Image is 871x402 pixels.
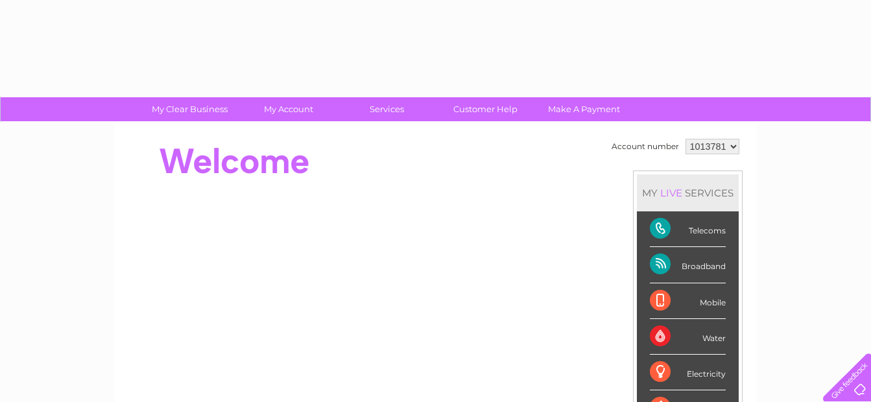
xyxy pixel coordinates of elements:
a: Make A Payment [531,97,638,121]
div: MY SERVICES [637,174,739,211]
a: My Clear Business [136,97,243,121]
a: Services [333,97,440,121]
div: Telecoms [650,211,726,247]
a: My Account [235,97,342,121]
div: Water [650,319,726,355]
div: LIVE [658,187,685,199]
a: Customer Help [432,97,539,121]
div: Electricity [650,355,726,390]
div: Mobile [650,283,726,319]
div: Broadband [650,247,726,283]
td: Account number [608,136,682,158]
